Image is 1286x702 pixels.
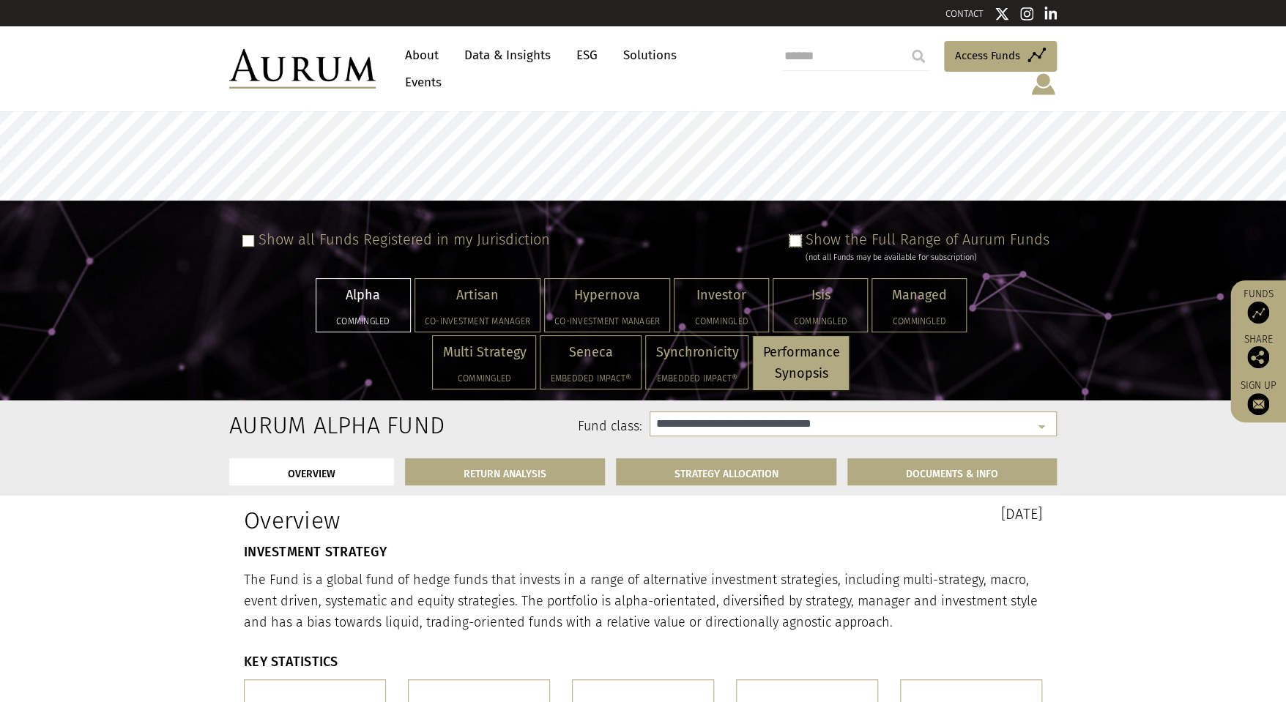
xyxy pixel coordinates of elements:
[442,374,526,383] h5: Commingled
[1238,288,1279,324] a: Funds
[762,342,839,384] p: Performance Synopsis
[995,7,1009,21] img: Twitter icon
[654,507,1042,521] h3: [DATE]
[684,285,759,306] p: Investor
[550,374,631,383] h5: Embedded Impact®
[616,458,837,485] a: STRATEGY ALLOCATION
[554,317,660,326] h5: Co-investment Manager
[371,417,642,436] label: Fund class:
[244,570,1042,632] p: The Fund is a global fund of hedge funds that invests in a range of alternative investment strate...
[655,374,738,383] h5: Embedded Impact®
[229,411,349,439] h2: Aurum Alpha Fund
[244,544,387,560] strong: INVESTMENT STRATEGY
[457,42,558,69] a: Data & Insights
[882,317,956,326] h5: Commingled
[616,42,684,69] a: Solutions
[847,458,1057,485] a: DOCUMENTS & INFO
[1238,335,1279,368] div: Share
[229,49,376,89] img: Aurum
[783,285,858,306] p: Isis
[882,285,956,306] p: Managed
[945,8,984,19] a: CONTACT
[904,42,933,71] input: Submit
[425,285,530,306] p: Artisan
[398,42,446,69] a: About
[1247,393,1269,415] img: Sign up to our newsletter
[554,285,660,306] p: Hypernova
[405,458,605,485] a: RETURN ANALYSIS
[783,317,858,326] h5: Commingled
[684,317,759,326] h5: Commingled
[655,342,738,363] p: Synchronicity
[1044,7,1058,21] img: Linkedin icon
[259,231,550,248] label: Show all Funds Registered in my Jurisdiction
[550,342,631,363] p: Seneca
[806,251,1049,264] div: (not all Funds may be available for subscription)
[1020,7,1033,21] img: Instagram icon
[569,42,605,69] a: ESG
[1030,72,1057,97] img: account-icon.svg
[806,231,1049,248] label: Show the Full Range of Aurum Funds
[1247,302,1269,324] img: Access Funds
[244,507,632,534] h1: Overview
[244,654,338,670] strong: KEY STATISTICS
[326,317,401,326] h5: Commingled
[326,285,401,306] p: Alpha
[944,41,1057,72] a: Access Funds
[1238,379,1279,415] a: Sign up
[955,47,1020,64] span: Access Funds
[442,342,526,363] p: Multi Strategy
[398,69,442,96] a: Events
[425,317,530,326] h5: Co-investment Manager
[1247,346,1269,368] img: Share this post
